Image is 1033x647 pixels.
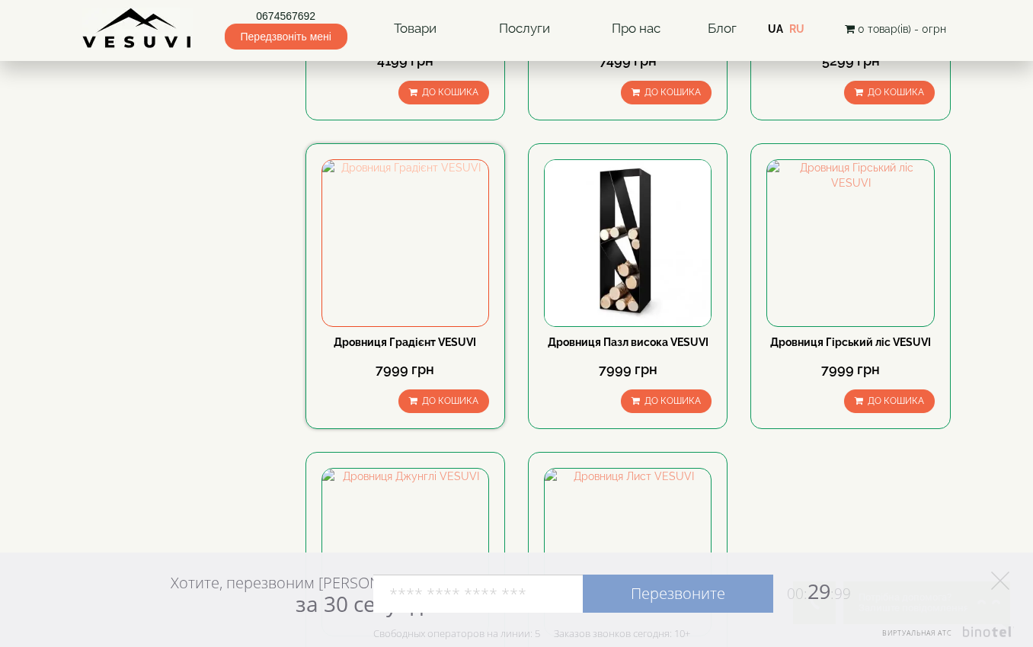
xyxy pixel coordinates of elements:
span: До кошика [422,87,478,98]
span: :99 [830,584,851,604]
span: До кошика [868,396,924,406]
a: Дровниця Гірський ліс VESUVI [770,336,931,348]
div: 7999 грн [766,360,934,380]
img: Дровниця Градієнт VESUVI [322,160,488,326]
img: Дровниця Пазл висока VESUVI [545,160,711,326]
a: Товари [379,11,452,46]
span: 00: [787,584,808,604]
img: Дровниця Джунглі VESUVI [322,469,488,635]
div: 7999 грн [321,360,489,380]
span: До кошика [422,396,478,406]
button: До кошика [844,389,935,413]
button: 0 товар(ів) - 0грн [840,21,951,37]
span: 29 [773,577,851,605]
a: 0674567692 [225,8,347,24]
a: Виртуальная АТС [873,626,1014,647]
img: Дровниця Гірський ліс VESUVI [767,160,933,326]
a: Дровниця Градієнт VESUVI [334,336,476,348]
span: 0 товар(ів) - 0грн [858,23,946,35]
span: До кошика [868,87,924,98]
span: за 30 секунд? [296,589,432,618]
span: Виртуальная АТС [882,628,952,638]
a: Про нас [596,11,676,46]
button: До кошика [844,81,935,104]
span: До кошика [644,396,701,406]
span: До кошика [644,87,701,98]
div: Хотите, перезвоним [PERSON_NAME] [171,573,432,616]
span: Передзвоніть мені [225,24,347,50]
button: До кошика [621,389,712,413]
button: До кошика [398,389,489,413]
a: RU [789,23,804,35]
div: 7999 грн [544,360,712,380]
div: Свободных операторов на линии: 5 Заказов звонков сегодня: 10+ [373,627,690,639]
a: Послуги [484,11,565,46]
a: Перезвоните [583,575,773,613]
img: Завод VESUVI [82,8,193,50]
a: UA [768,23,783,35]
button: До кошика [621,81,712,104]
img: Дровниця Лист VESUVI [545,469,711,635]
button: До кошика [398,81,489,104]
a: Дровниця Пазл висока VESUVI [548,336,708,348]
a: Блог [708,21,737,36]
